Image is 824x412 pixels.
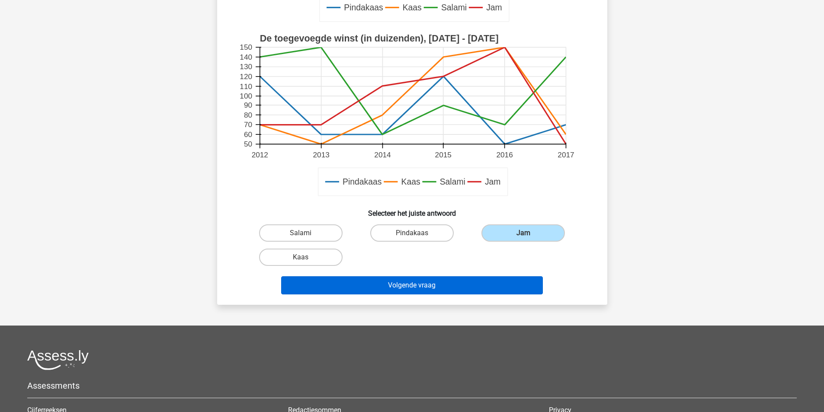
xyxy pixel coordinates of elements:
[27,350,89,370] img: Assessly logo
[441,3,466,13] text: Salami
[240,43,252,52] text: 150
[343,177,382,187] text: Pindakaas
[240,92,252,100] text: 100
[240,82,252,91] text: 110
[439,177,465,187] text: Salami
[240,53,252,61] text: 140
[481,224,565,242] label: Jam
[259,249,343,266] label: Kaas
[313,150,329,159] text: 2013
[370,224,454,242] label: Pindakaas
[260,33,498,44] text: De toegevoegde winst (in duizenden), [DATE] - [DATE]
[374,150,391,159] text: 2014
[281,276,543,294] button: Volgende vraag
[259,224,343,242] label: Salami
[240,63,252,71] text: 130
[251,150,268,159] text: 2012
[244,130,252,139] text: 60
[244,120,252,129] text: 70
[496,150,513,159] text: 2016
[27,380,797,391] h5: Assessments
[484,177,500,187] text: Jam
[244,111,252,119] text: 80
[240,72,252,81] text: 120
[435,150,451,159] text: 2015
[231,202,593,217] h6: Selecteer het juiste antwoord
[401,177,420,187] text: Kaas
[244,140,252,149] text: 50
[344,3,383,13] text: Pindakaas
[402,3,421,13] text: Kaas
[558,150,574,159] text: 2017
[486,3,502,13] text: Jam
[244,101,252,109] text: 90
